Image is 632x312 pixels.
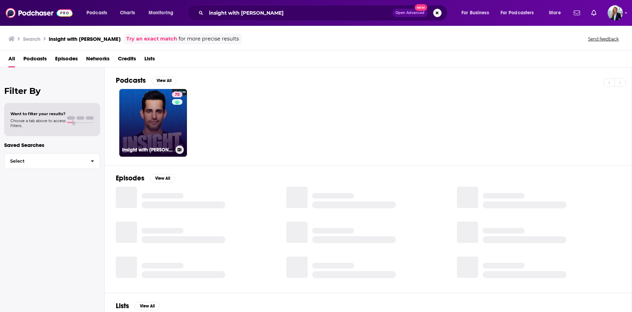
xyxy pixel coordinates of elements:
[49,36,121,42] h3: insight with [PERSON_NAME]
[118,53,136,67] a: Credits
[120,8,135,18] span: Charts
[6,6,73,20] img: Podchaser - Follow, Share and Rate Podcasts
[122,147,173,153] h3: Insight with [PERSON_NAME]
[571,7,583,19] a: Show notifications dropdown
[23,53,47,67] a: Podcasts
[126,35,177,43] a: Try an exact match
[151,76,176,85] button: View All
[4,153,100,169] button: Select
[144,7,182,18] button: open menu
[496,7,544,18] button: open menu
[116,302,129,310] h2: Lists
[23,36,40,42] h3: Search
[586,36,621,42] button: Send feedback
[501,8,534,18] span: For Podcasters
[86,53,110,67] a: Networks
[549,8,561,18] span: More
[206,7,392,18] input: Search podcasts, credits, & more...
[116,76,176,85] a: PodcastsView All
[10,118,66,128] span: Choose a tab above to access filters.
[608,5,623,21] button: Show profile menu
[82,7,116,18] button: open menu
[461,8,489,18] span: For Business
[5,159,85,163] span: Select
[115,7,139,18] a: Charts
[175,91,180,98] span: 70
[194,5,454,21] div: Search podcasts, credits, & more...
[544,7,570,18] button: open menu
[150,174,175,183] button: View All
[116,76,146,85] h2: Podcasts
[172,92,182,97] a: 70
[179,35,239,43] span: for more precise results
[4,142,100,148] p: Saved Searches
[608,5,623,21] span: Logged in as carolynchauncey
[415,4,427,11] span: New
[116,174,144,183] h2: Episodes
[116,174,175,183] a: EpisodesView All
[608,5,623,21] img: User Profile
[457,7,498,18] button: open menu
[392,9,428,17] button: Open AdvancedNew
[116,302,160,310] a: ListsView All
[10,111,66,116] span: Want to filter your results?
[55,53,78,67] a: Episodes
[86,8,107,18] span: Podcasts
[4,86,100,96] h2: Filter By
[135,302,160,310] button: View All
[149,8,173,18] span: Monitoring
[396,11,424,15] span: Open Advanced
[144,53,155,67] a: Lists
[8,53,15,67] a: All
[119,89,187,157] a: 70Insight with [PERSON_NAME]
[588,7,599,19] a: Show notifications dropdown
